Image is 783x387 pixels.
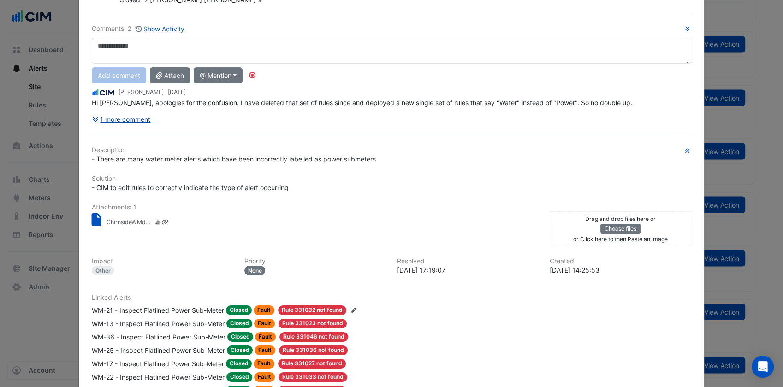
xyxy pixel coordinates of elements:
[573,236,668,243] small: or Click here to then Paste an image
[226,319,253,328] span: Closed
[248,71,256,79] div: Tooltip anchor
[227,332,254,342] span: Closed
[150,67,190,83] button: Attach
[397,257,539,265] h6: Resolved
[92,155,376,163] span: - There are many water meter alerts which have been incorrectly labelled as power submeters
[135,24,185,34] button: Show Activity
[92,294,691,302] h6: Linked Alerts
[92,319,225,328] div: WM-13 - Inspect Flatlined Power Sub-Meter
[397,265,539,275] div: [DATE] 17:19:07
[279,345,348,355] span: Rule 331036 not found
[92,266,114,275] div: Other
[585,215,656,222] small: Drag and drop files here or
[255,332,276,342] span: Fault
[254,305,274,315] span: Fault
[92,146,691,154] h6: Description
[279,319,347,328] span: Rule 331023 not found
[92,203,691,211] h6: Attachments: 1
[92,359,224,369] div: WM-17 - Inspect Flatlined Power Sub-Meter
[92,345,225,355] div: WM-25 - Inspect Flatlined Power Sub-Meter
[92,184,289,191] span: - CIM to edit rules to correctly indicate the type of alert occurring
[255,345,275,355] span: Fault
[168,89,186,95] span: 2022-10-07 11:57:03
[92,111,151,127] button: 1 more comment
[107,218,153,228] small: ChirnsideWMduplicates.xlsx
[550,265,691,275] div: [DATE] 14:25:53
[92,99,632,107] span: Hi [PERSON_NAME], apologies for the confusion. I have deleted that set of rules since and deploye...
[244,257,386,265] h6: Priority
[92,175,691,183] h6: Solution
[226,372,253,382] span: Closed
[550,257,691,265] h6: Created
[161,218,168,228] a: Copy link to clipboard
[600,224,641,234] button: Choose files
[278,359,346,369] span: Rule 331027 not found
[92,332,225,342] div: WM-36 - Inspect Flatlined Power Sub-Meter
[226,305,252,315] span: Closed
[119,88,186,96] small: [PERSON_NAME] -
[350,307,357,314] fa-icon: Edit Linked Alerts
[254,359,274,369] span: Fault
[154,218,161,228] a: Download
[92,88,115,98] img: CIM
[226,359,252,369] span: Closed
[92,305,224,315] div: WM-21 - Inspect Flatlined Power Sub-Meter
[92,24,185,34] div: Comments: 2
[254,372,275,382] span: Fault
[244,266,266,275] div: None
[278,305,346,315] span: Rule 331032 not found
[279,372,347,382] span: Rule 331033 not found
[194,67,243,83] button: @ Mention
[752,356,774,378] div: Open Intercom Messenger
[92,372,225,382] div: WM-22 - Inspect Flatlined Power Sub-Meter
[92,257,233,265] h6: Impact
[227,345,253,355] span: Closed
[279,332,348,342] span: Rule 331046 not found
[254,319,275,328] span: Fault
